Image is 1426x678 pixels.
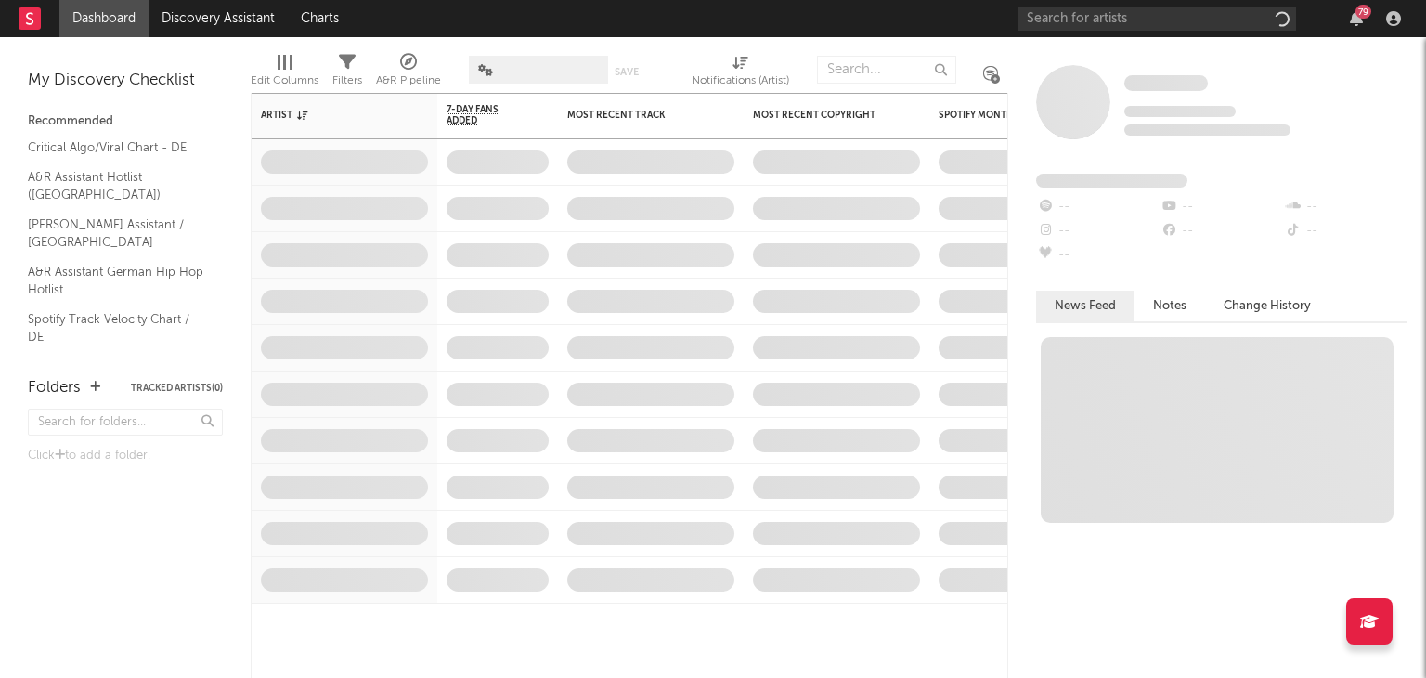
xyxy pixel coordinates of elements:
[28,137,204,158] a: Critical Algo/Viral Chart - DE
[28,70,223,92] div: My Discovery Checklist
[28,445,223,467] div: Click to add a folder.
[28,215,204,253] a: [PERSON_NAME] Assistant / [GEOGRAPHIC_DATA]
[28,377,81,399] div: Folders
[1134,291,1205,321] button: Notes
[817,56,956,84] input: Search...
[1124,106,1236,117] span: Tracking Since: [DATE]
[1124,124,1290,136] span: 0 fans last week
[1124,74,1208,93] a: Some Artist
[1018,7,1296,31] input: Search for artists
[1350,11,1363,26] button: 79
[251,46,318,100] div: Edit Columns
[1036,243,1160,267] div: --
[447,104,521,126] span: 7-Day Fans Added
[692,46,789,100] div: Notifications (Artist)
[376,70,441,92] div: A&R Pipeline
[332,70,362,92] div: Filters
[1205,291,1329,321] button: Change History
[376,46,441,100] div: A&R Pipeline
[1036,174,1187,188] span: Fans Added by Platform
[1036,219,1160,243] div: --
[1036,291,1134,321] button: News Feed
[753,110,892,121] div: Most Recent Copyright
[28,111,223,133] div: Recommended
[692,70,789,92] div: Notifications (Artist)
[939,110,1078,121] div: Spotify Monthly Listeners
[1355,5,1371,19] div: 79
[1160,195,1283,219] div: --
[261,110,400,121] div: Artist
[28,262,204,300] a: A&R Assistant German Hip Hop Hotlist
[28,309,204,347] a: Spotify Track Velocity Chart / DE
[1284,219,1407,243] div: --
[28,167,204,205] a: A&R Assistant Hotlist ([GEOGRAPHIC_DATA])
[615,67,639,77] button: Save
[131,384,223,393] button: Tracked Artists(0)
[567,110,707,121] div: Most Recent Track
[251,70,318,92] div: Edit Columns
[1284,195,1407,219] div: --
[1160,219,1283,243] div: --
[28,409,223,436] input: Search for folders...
[332,46,362,100] div: Filters
[1036,195,1160,219] div: --
[1124,75,1208,91] span: Some Artist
